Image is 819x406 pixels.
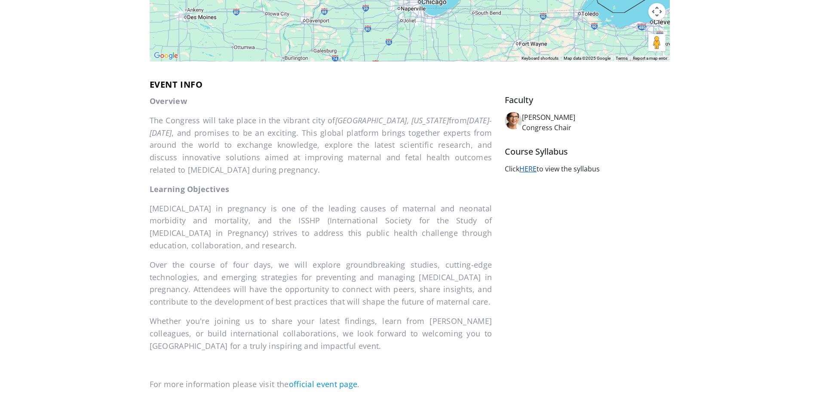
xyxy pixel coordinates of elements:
[616,56,628,61] a: Terms (opens in new tab)
[505,112,522,129] img: Avatar
[152,50,180,61] img: Google
[150,96,187,106] strong: Overview
[505,164,669,174] p: Click to view the syllabus
[150,114,492,176] p: The Congress will take place in the vibrant city of from , and promises to be an exciting. This g...
[519,164,537,174] a: HERE
[522,122,669,133] p: Congress Chair
[150,115,492,138] em: [DATE]-[DATE]
[289,379,358,389] a: official event page
[505,95,669,105] h5: Faculty
[335,115,449,125] em: [GEOGRAPHIC_DATA], [US_STATE]
[648,34,666,51] button: Drag Pegman onto the map to open Street View
[150,259,492,308] p: Over the course of four days, we will explore groundbreaking studies, cutting-edge technologies, ...
[521,55,558,61] button: Keyboard shortcuts
[150,378,492,391] p: For more information please visit the .
[564,56,610,61] span: Map data ©2025 Google
[648,3,666,20] button: Map camera controls
[150,184,230,194] strong: Learning Objectives
[150,79,670,90] h3: Event info
[150,202,492,252] p: [MEDICAL_DATA] in pregnancy is one of the leading causes of maternal and neonatal morbidity and m...
[505,147,669,157] h5: Course Syllabus
[152,50,180,61] a: Open this area in Google Maps (opens a new window)
[633,56,667,61] a: Report a map error
[522,112,669,122] div: [PERSON_NAME]
[150,315,492,352] p: Whether you're joining us to share your latest findings, learn from [PERSON_NAME] colleagues, or ...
